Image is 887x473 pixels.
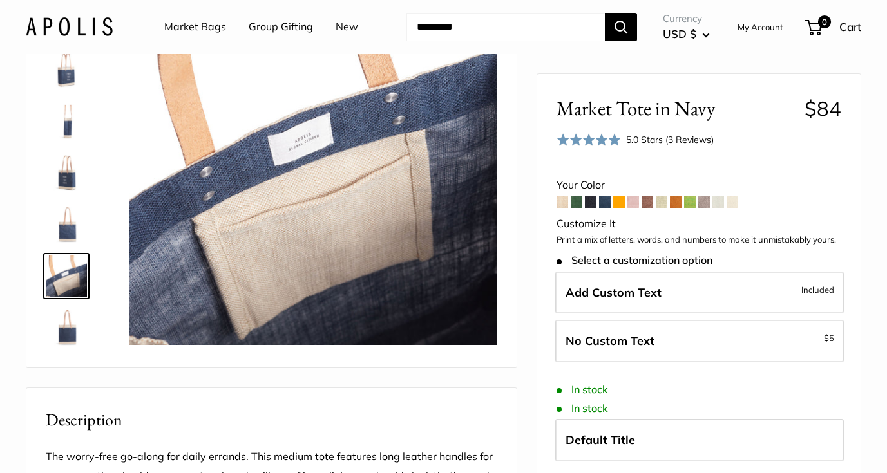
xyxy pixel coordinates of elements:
span: Default Title [566,432,635,447]
span: - [820,330,834,346]
button: USD $ [663,24,710,44]
a: 0 Cart [806,17,861,37]
img: Market Tote in Navy [46,153,87,194]
label: Leave Blank [555,320,844,362]
span: $84 [805,96,841,121]
span: Currency [663,10,710,28]
label: Add Custom Text [555,271,844,313]
span: In stock [557,402,607,414]
span: In stock [557,384,607,396]
a: Market Tote in Navy [43,253,90,299]
span: Market Tote in Navy [557,97,794,120]
span: Cart [839,20,861,33]
span: USD $ [663,27,696,41]
a: Market Bags [164,17,226,37]
div: Customize It [557,214,841,234]
label: Default Title [555,419,844,461]
a: New [336,17,358,37]
a: My Account [738,19,783,35]
p: Print a mix of letters, words, and numbers to make it unmistakably yours. [557,234,841,246]
a: Market Tote in Navy [43,47,90,93]
img: Market Tote in Navy [46,101,87,142]
img: Market Tote in Navy [46,255,87,297]
a: Market Tote in Navy [43,304,90,351]
span: No Custom Text [566,333,654,348]
img: Market Tote in Navy [46,307,87,348]
a: description_Seal of authenticity printed on the backside of every bag. [43,201,90,248]
input: Search... [406,13,605,41]
h2: Description [46,407,497,432]
img: Market Tote in Navy [46,50,87,91]
div: Your Color [557,176,841,195]
img: description_Seal of authenticity printed on the backside of every bag. [46,204,87,245]
span: 0 [818,15,831,28]
span: $5 [824,333,834,343]
a: Market Tote in Navy [43,98,90,145]
span: Included [801,281,834,297]
span: Add Custom Text [566,284,662,299]
img: Apolis [26,17,113,36]
span: Select a customization option [557,254,712,266]
button: Search [605,13,637,41]
div: 5.0 Stars (3 Reviews) [626,133,714,147]
a: Group Gifting [249,17,313,37]
div: 5.0 Stars (3 Reviews) [557,131,714,149]
a: Market Tote in Navy [43,150,90,196]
